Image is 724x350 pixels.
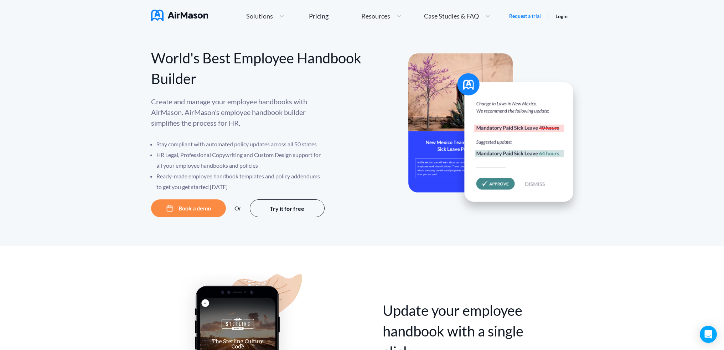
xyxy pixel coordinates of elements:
[309,13,329,19] div: Pricing
[309,10,329,22] a: Pricing
[151,48,362,89] div: World's Best Employee Handbook Builder
[246,13,273,19] span: Solutions
[555,13,568,19] a: Login
[151,96,326,128] p: Create and manage your employee handbooks with AirMason. AirMason’s employee handbook builder sim...
[234,205,241,211] div: Or
[408,53,583,217] img: hero-banner
[156,139,326,150] li: Stay compliant with automated policy updates across all 50 states
[700,326,717,343] div: Open Intercom Messenger
[509,12,541,20] a: Request a trial
[151,10,208,21] img: AirMason Logo
[424,13,479,19] span: Case Studies & FAQ
[156,171,326,192] li: Ready-made employee handbook templates and policy addendums to get you get started [DATE]
[250,199,325,217] button: Try it for free
[361,13,390,19] span: Resources
[151,199,226,217] button: Book a demo
[547,12,549,19] span: |
[156,150,326,171] li: HR Legal, Professional Copywriting and Custom Design support for all your employee handbooks and ...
